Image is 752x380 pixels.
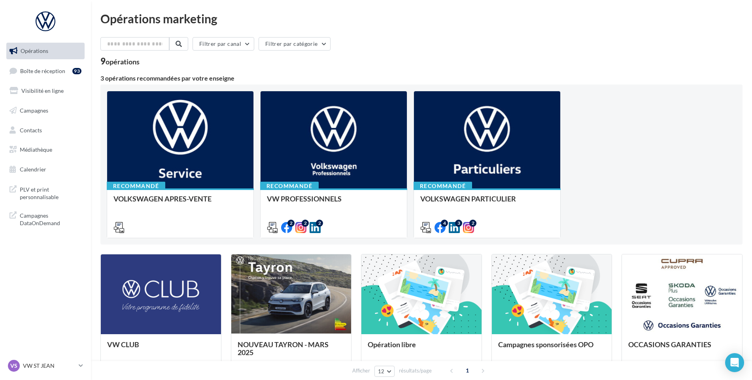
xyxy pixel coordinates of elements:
div: 9 [100,57,140,66]
a: Opérations [5,43,86,59]
span: Contacts [20,126,42,133]
span: Opération libre [368,340,416,349]
span: VOLKSWAGEN PARTICULIER [420,194,516,203]
div: 3 opérations recommandées par votre enseigne [100,75,743,81]
span: Campagnes [20,107,48,114]
a: Boîte de réception93 [5,62,86,79]
span: Campagnes DataOnDemand [20,210,81,227]
span: Afficher [352,367,370,374]
a: Calendrier [5,161,86,178]
button: Filtrer par canal [193,37,254,51]
span: NOUVEAU TAYRON - MARS 2025 [238,340,329,357]
span: VW CLUB [107,340,139,349]
button: Filtrer par catégorie [259,37,331,51]
span: Boîte de réception [20,67,65,74]
span: VS [10,362,17,370]
div: 2 [287,220,295,227]
span: Campagnes sponsorisées OPO [498,340,593,349]
div: 93 [72,68,81,74]
span: OCCASIONS GARANTIES [628,340,711,349]
div: Open Intercom Messenger [725,353,744,372]
div: 2 [469,220,476,227]
span: PLV et print personnalisable [20,184,81,201]
div: 4 [441,220,448,227]
div: opérations [106,58,140,65]
div: 2 [302,220,309,227]
p: VW ST JEAN [23,362,76,370]
div: Opérations marketing [100,13,743,24]
div: Recommandé [260,182,319,190]
span: résultats/page [399,367,432,374]
div: 3 [455,220,462,227]
a: PLV et print personnalisable [5,181,86,204]
a: Visibilité en ligne [5,83,86,99]
a: Campagnes DataOnDemand [5,207,86,230]
a: VS VW ST JEAN [6,358,85,373]
span: 1 [461,364,474,377]
button: 12 [374,366,395,377]
a: Campagnes [5,102,86,119]
span: VW PROFESSIONNELS [267,194,342,203]
span: VOLKSWAGEN APRES-VENTE [113,194,212,203]
span: Visibilité en ligne [21,87,64,94]
span: 12 [378,368,385,374]
span: Opérations [21,47,48,54]
a: Contacts [5,122,86,139]
div: 2 [316,220,323,227]
div: Recommandé [107,182,165,190]
span: Calendrier [20,166,46,173]
span: Médiathèque [20,146,52,153]
a: Médiathèque [5,141,86,158]
div: Recommandé [414,182,472,190]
